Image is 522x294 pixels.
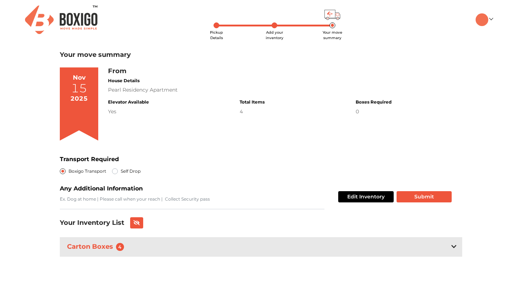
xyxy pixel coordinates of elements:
button: Submit [397,191,452,202]
div: Nov [73,73,86,83]
h4: House Details [108,78,391,83]
div: Yes [108,108,149,115]
img: Boxigo [25,5,98,34]
h4: Boxes Required [356,100,391,105]
div: 4 [240,108,265,115]
label: Self Drop [121,167,141,176]
label: Boxigo Transport [69,167,106,176]
h4: Total Items [240,100,265,105]
div: 15 [71,83,87,94]
h3: Your move summary [60,51,462,59]
span: Your move summary [323,30,342,40]
h3: From [108,67,391,75]
h3: Your Inventory List [60,219,124,227]
span: Pickup Details [210,30,223,40]
div: 2025 [70,94,88,104]
span: Add your inventory [266,30,283,40]
b: Transport Required [60,156,119,163]
h4: Elevator Available [108,100,149,105]
h3: Carton Boxes [66,241,128,253]
span: 4 [116,243,124,251]
div: 0 [356,108,391,115]
b: Any Additional Information [60,185,143,192]
div: Pearl Residency Apartment [108,86,391,94]
button: Edit Inventory [338,191,394,202]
